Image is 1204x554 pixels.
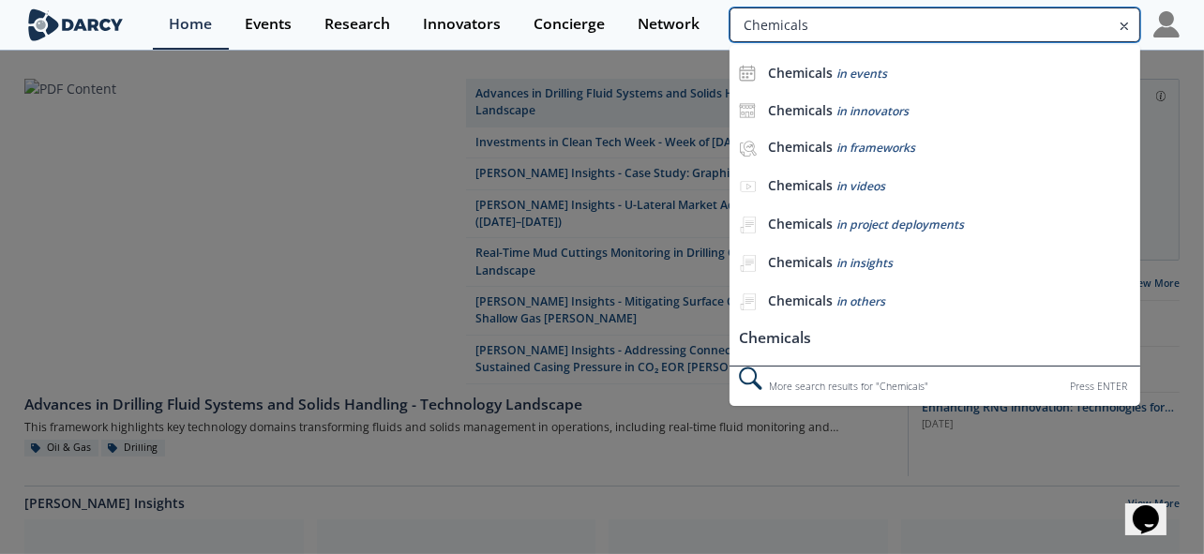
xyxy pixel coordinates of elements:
[836,103,909,119] span: in innovators
[1125,479,1185,535] iframe: chat widget
[730,366,1140,406] div: More search results for " Chemicals "
[423,17,501,32] div: Innovators
[245,17,292,32] div: Events
[768,176,833,194] b: Chemicals
[836,140,915,156] span: in frameworks
[836,66,887,82] span: in events
[768,292,833,309] b: Chemicals
[24,8,127,41] img: logo-wide.svg
[730,7,1140,42] input: Advanced Search
[836,293,885,309] span: in others
[768,215,833,232] b: Chemicals
[730,322,1140,356] li: Chemicals
[768,253,833,271] b: Chemicals
[638,17,700,32] div: Network
[324,17,390,32] div: Research
[836,255,893,271] span: in insights
[739,102,756,119] img: icon
[836,178,885,194] span: in videos
[768,101,833,119] b: Chemicals
[836,217,964,232] span: in project deployments
[1070,377,1127,397] div: Press ENTER
[1153,11,1180,37] img: Profile
[534,17,605,32] div: Concierge
[739,65,756,82] img: icon
[169,17,212,32] div: Home
[768,138,833,156] b: Chemicals
[768,64,833,82] b: Chemicals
